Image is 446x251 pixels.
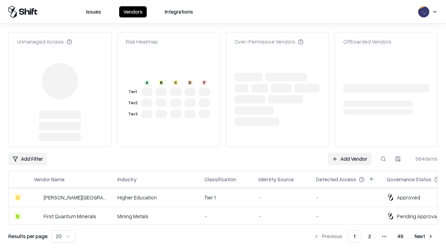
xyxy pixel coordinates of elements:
[14,213,21,220] div: B
[205,213,247,220] div: -
[127,111,138,117] div: Tier 3
[201,80,207,85] div: F
[205,176,236,183] div: Classification
[34,194,41,201] img: Reichman University
[44,213,96,220] div: First Quantum Minerals
[348,230,361,243] button: 1
[34,213,41,220] img: First Quantum Minerals
[328,153,371,165] a: Add Vendor
[44,194,106,201] div: [PERSON_NAME][GEOGRAPHIC_DATA]
[309,230,438,243] nav: pagination
[387,176,431,183] div: Governance Status
[17,38,72,45] div: Unmanaged Access
[144,80,150,85] div: A
[127,89,138,95] div: Tier 1
[392,230,409,243] button: 49
[34,176,64,183] div: Vendor Name
[397,213,438,220] div: Pending Approval
[8,233,48,240] p: Results per page:
[14,194,21,201] div: C
[173,80,178,85] div: C
[161,6,197,17] button: Integrations
[234,38,303,45] div: Over-Permissive Vendors
[187,80,193,85] div: D
[343,38,391,45] div: Offboarded Vendors
[159,80,164,85] div: B
[117,213,193,220] div: Mining Metals
[259,176,294,183] div: Identity Source
[8,153,47,165] button: Add Filter
[126,38,158,45] div: Risk Heatmap
[316,194,376,201] div: -
[119,6,147,17] button: Vendors
[316,213,376,220] div: -
[410,230,438,243] button: Next
[205,194,247,201] div: Tier 1
[117,176,137,183] div: Industry
[82,6,105,17] button: Issues
[316,176,356,183] div: Detected Access
[259,213,305,220] div: -
[363,230,377,243] button: 2
[410,155,438,162] div: 964 items
[127,100,138,106] div: Tier 2
[259,194,305,201] div: -
[397,194,420,201] div: Approved
[117,194,193,201] div: Higher Education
